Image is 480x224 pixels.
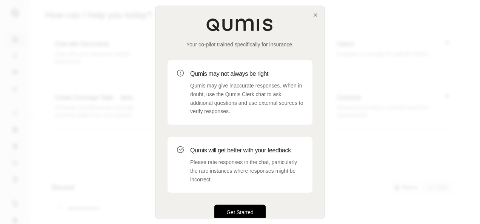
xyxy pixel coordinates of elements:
h3: Qumis will get better with your feedback [190,146,303,155]
img: Qumis Logo [206,18,274,32]
p: Please rate responses in the chat, particularly the rare instances where responses might be incor... [190,158,303,184]
p: Your co-pilot trained specifically for insurance. [168,41,312,48]
p: Qumis may give inaccurate responses. When in doubt, use the Qumis Clerk chat to ask additional qu... [190,81,303,116]
h3: Qumis may not always be right [190,69,303,78]
button: Get Started [214,205,266,220]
